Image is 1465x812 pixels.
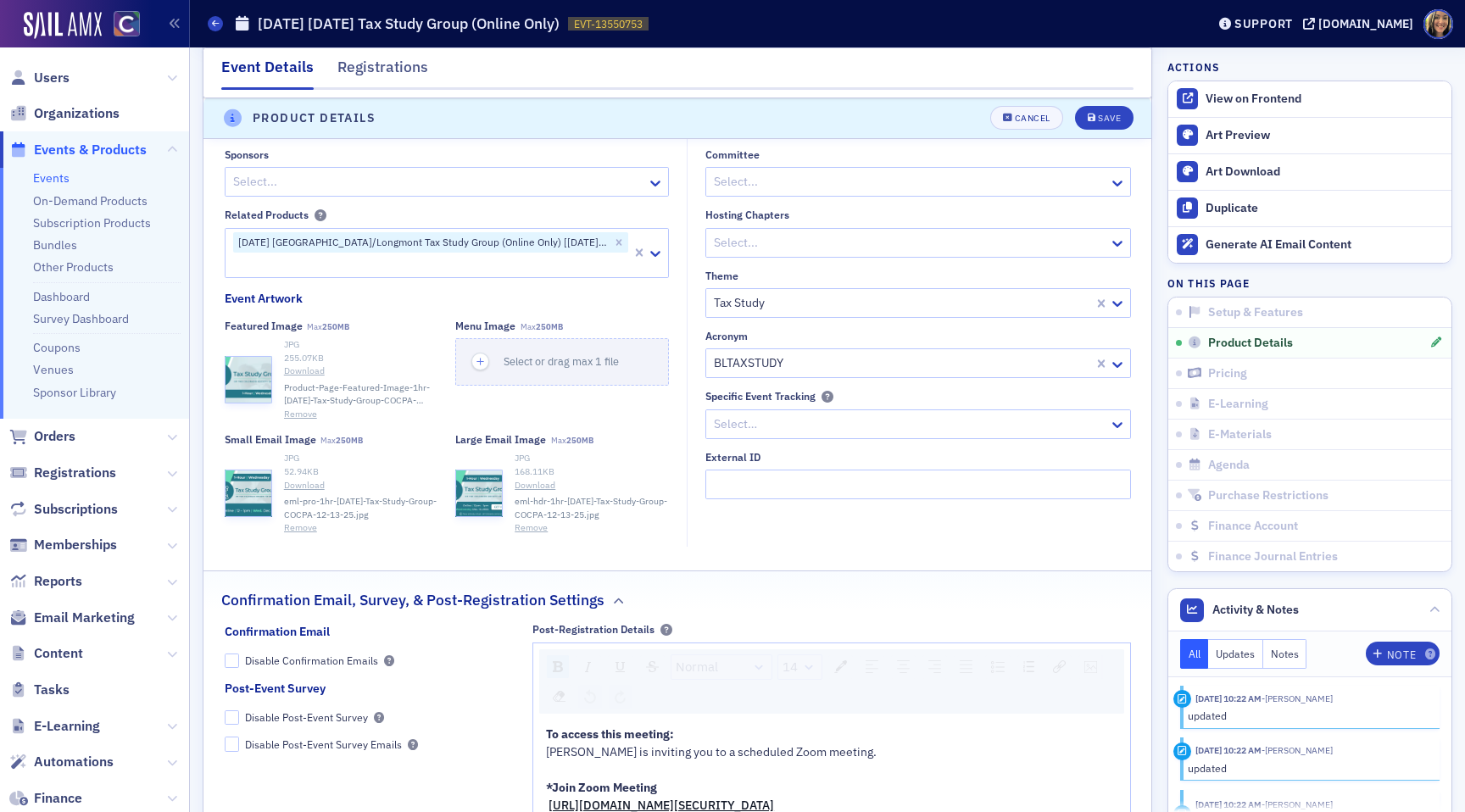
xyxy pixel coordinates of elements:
div: rdw-image-control [1075,654,1106,680]
a: Subscription Products [33,215,151,231]
h4: On this page [1167,275,1452,291]
span: [PERSON_NAME] is inviting you to a scheduled Zoom meeting. [546,744,877,759]
a: Bundles [33,237,77,253]
span: Reports [34,572,82,591]
a: Survey Dashboard [33,311,129,326]
div: Undo [578,685,602,709]
a: Events [33,170,70,186]
div: External ID [705,451,760,464]
div: Sponsors [225,148,269,161]
a: Sponsor Library [33,385,116,400]
button: Cancel [990,107,1063,131]
span: E-Materials [1208,427,1272,442]
div: Confirmation Email [225,623,330,641]
div: rdw-color-picker [825,654,856,680]
span: Normal [676,658,718,677]
span: Profile [1423,9,1453,39]
a: Automations [9,753,114,771]
span: Email Marketing [34,609,135,627]
div: Unordered [985,655,1011,679]
div: 168.11 KB [515,465,669,479]
h4: Actions [1167,59,1220,75]
a: Orders [9,427,75,446]
span: Max [320,435,363,446]
a: Content [9,644,83,663]
span: E-Learning [34,717,100,736]
div: Committee [705,148,760,161]
span: *Join Zoom Meeting [546,780,657,795]
span: Memberships [34,536,117,554]
a: View Homepage [102,11,140,40]
div: Update [1173,690,1191,708]
span: Select or drag max 1 file [504,354,619,368]
img: SailAMX [114,11,140,37]
span: Purchase Restrictions [1208,488,1329,503]
span: Content [34,644,83,663]
span: Product Details [1208,336,1293,351]
a: Reports [9,572,82,591]
div: Art Download [1206,164,1443,180]
div: rdw-dropdown [777,654,822,680]
span: Finance [34,789,82,808]
a: Tasks [9,681,70,699]
time: 8/25/2025 10:22 AM [1195,692,1262,704]
button: [DOMAIN_NAME] [1303,18,1419,30]
span: 250MB [336,435,363,446]
div: Remove December 2024 Boulder/Longmont Tax Study Group (Online Only) [12/11/2024 12:00pm] [610,232,628,253]
span: Registrations [34,464,116,482]
div: Small Email Image [225,433,316,446]
div: Update [1173,742,1191,760]
a: Memberships [9,536,117,554]
span: eml-hdr-1hr-[DATE]-Tax-Study-Group-COCPA-12-13-25.jpg [515,495,669,522]
time: 8/25/2025 10:22 AM [1195,744,1262,756]
button: Save [1075,107,1134,131]
div: Disable Confirmation Emails [245,653,378,668]
div: Image [1078,655,1103,679]
div: Event Details [221,56,314,90]
div: Redo [609,685,632,709]
button: Remove [515,521,548,535]
div: JPG [284,338,438,352]
div: Underline [608,655,633,679]
button: Duplicate [1168,190,1451,226]
input: Disable Post-Event Survey Emails [225,737,240,752]
div: rdw-link-control [1044,654,1075,680]
div: Justify [954,655,978,679]
div: Cancel [1015,114,1050,124]
span: Product-Page-Featured-Image-1hr-[DATE]-Tax-Study-Group-COCPA-evergreen.jpg [284,381,438,409]
div: Link [1047,655,1072,679]
div: View on Frontend [1206,92,1443,107]
div: 52.94 KB [284,465,438,479]
div: 255.07 KB [284,352,438,365]
a: View on Frontend [1168,81,1451,117]
div: Save [1098,114,1121,124]
span: Stacy Svendsen [1262,692,1333,704]
span: Pricing [1208,366,1247,381]
h1: [DATE] [DATE] Tax Study Group (Online Only) [258,14,560,34]
span: Max [551,435,593,446]
div: Strikethrough [640,655,665,678]
div: Event Artwork [225,290,303,308]
button: Select or drag max 1 file [455,338,669,386]
div: Support [1234,16,1293,31]
div: [DOMAIN_NAME] [1318,16,1413,31]
a: Download [515,479,669,492]
span: Activity & Notes [1212,601,1299,619]
div: rdw-list-control [982,654,1044,680]
div: Acronym [705,330,748,342]
div: Generate AI Email Content [1206,237,1443,253]
a: Coupons [33,340,81,355]
time: 8/25/2025 10:22 AM [1195,798,1262,810]
span: Finance Account [1208,519,1298,534]
a: Other Products [33,259,114,275]
div: Center [891,655,916,679]
div: Post-Event Survey [225,680,326,698]
a: Registrations [9,464,116,482]
span: Setup & Features [1208,305,1303,320]
span: E-Learning [1208,397,1268,412]
span: 250MB [322,321,349,332]
span: 250MB [566,435,593,446]
div: JPG [515,452,669,465]
span: Agenda [1208,458,1250,473]
a: Organizations [9,104,120,123]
